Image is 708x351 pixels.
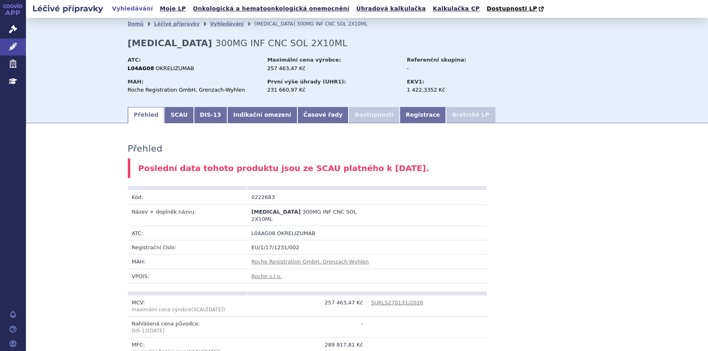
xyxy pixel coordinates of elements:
[252,230,275,236] span: L04AG08
[128,255,247,269] td: MAH:
[252,259,369,265] a: Roche Registration GmbH, Grenzach-Wyhlen
[132,307,192,312] span: maximální cena výrobce
[252,273,282,279] a: Roche s.r.o.
[128,79,144,85] strong: MAH:
[128,86,260,94] div: Roche Registration GmbH, Grenzach-Wyhlen
[354,3,428,14] a: Úhradová kalkulačka
[267,79,346,85] strong: První výše úhrady (UHR1):
[128,204,247,226] td: Název + doplněk názvu:
[297,21,368,27] span: 300MG INF CNC SOL 2X10ML
[486,5,537,12] span: Dostupnosti LP
[128,269,247,283] td: VPOIS:
[157,3,188,14] a: Moje LP
[128,38,212,48] strong: [MEDICAL_DATA]
[190,3,352,14] a: Onkologická a hematoonkologická onemocnění
[227,107,297,123] a: Indikační omezení
[26,3,110,14] h2: Léčivé přípravky
[252,209,301,215] span: [MEDICAL_DATA]
[430,3,482,14] a: Kalkulačka CP
[407,57,466,63] strong: Referenční skupina:
[164,107,194,123] a: SCAU
[128,158,607,178] div: Poslední data tohoto produktu jsou ze SCAU platného k [DATE].
[128,295,247,317] td: MCV:
[128,57,141,63] strong: ATC:
[267,86,399,94] div: 231 660,97 Kč
[247,295,367,317] td: 257 463,47 Kč
[132,307,225,312] span: (SCAU )
[128,65,154,71] strong: L04AG08
[128,226,247,240] td: ATC:
[277,230,316,236] span: OKRELIZUMAB
[148,328,165,334] span: [DATE]
[407,86,498,94] div: 1 422,3352 Kč
[110,3,155,14] a: Vyhledávání
[210,21,244,27] a: Vyhledávání
[128,240,247,255] td: Registrační číslo:
[154,21,200,27] a: Léčivé přípravky
[194,107,227,123] a: DIS-13
[207,307,223,312] span: [DATE]
[215,38,347,48] span: 300MG INF CNC SOL 2X10ML
[407,79,424,85] strong: EKV1:
[484,3,548,15] a: Dostupnosti LP
[247,190,367,204] td: 0222683
[132,327,243,334] p: DIS-13
[156,65,194,71] span: OKRELIZUMAB
[407,65,498,72] div: -
[254,21,295,27] span: [MEDICAL_DATA]
[252,209,357,222] span: 300MG INF CNC SOL 2X10ML
[128,143,163,154] h3: Přehled
[128,21,144,27] a: Domů
[128,316,247,337] td: Nahlášená cena původce:
[247,316,367,337] td: -
[371,300,424,306] a: SUKLS270131/2020
[128,190,247,204] td: Kód:
[128,107,165,123] a: Přehled
[297,107,349,123] a: Časové řady
[400,107,446,123] a: Registrace
[267,57,341,63] strong: Maximální cena výrobce:
[267,65,399,72] div: 257 463,47 Kč
[247,240,487,255] td: EU/1/17/1231/002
